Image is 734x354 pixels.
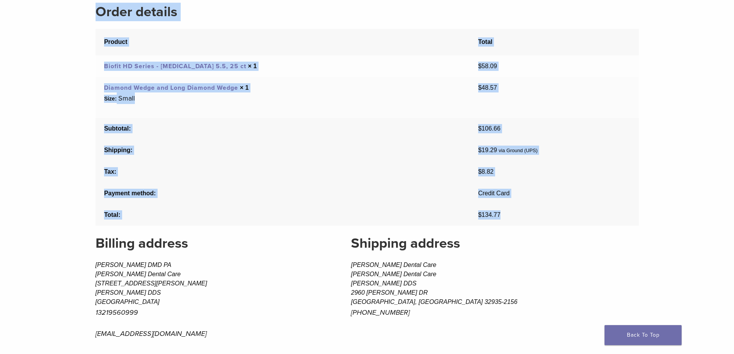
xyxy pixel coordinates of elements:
h2: Order details [96,3,639,21]
bdi: 48.57 [478,84,497,91]
a: Back To Top [605,325,682,345]
th: Shipping: [96,139,470,161]
a: Diamond Wedge and Long Diamond Wedge [104,84,238,92]
p: 13219560999 [96,307,319,318]
p: [EMAIL_ADDRESS][DOMAIN_NAME] [96,328,319,339]
p: [PHONE_NUMBER] [351,307,638,318]
span: $ [478,84,482,91]
span: 19.29 [478,147,497,153]
address: [PERSON_NAME] DMD PA [PERSON_NAME] Dental Care [STREET_ADDRESS][PERSON_NAME] [PERSON_NAME] DDS [G... [96,260,319,339]
strong: × 1 [240,84,249,91]
span: 106.66 [478,125,501,132]
span: $ [478,147,482,153]
a: Biofit HD Series - [MEDICAL_DATA] 5.5, 25 ct [104,62,246,70]
th: Total: [96,204,470,226]
address: [PERSON_NAME] Dental Care [PERSON_NAME] Dental Care [PERSON_NAME] DDS 2960 [PERSON_NAME] DR [GEOG... [351,260,638,318]
h2: Billing address [96,234,319,253]
span: 134.77 [478,211,501,218]
bdi: 58.09 [478,63,497,69]
th: Total [469,29,638,55]
h2: Shipping address [351,234,638,253]
strong: × 1 [248,63,257,69]
th: Tax: [96,161,470,183]
span: $ [478,168,482,175]
td: Credit Card [469,183,638,204]
p: Small [118,92,135,104]
th: Payment method: [96,183,470,204]
span: $ [478,63,482,69]
span: 8.82 [478,168,494,175]
small: via Ground (UPS) [499,148,537,153]
span: $ [478,211,482,218]
th: Subtotal: [96,118,470,139]
strong: Size: [104,95,117,103]
th: Product [96,29,470,55]
span: $ [478,125,482,132]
